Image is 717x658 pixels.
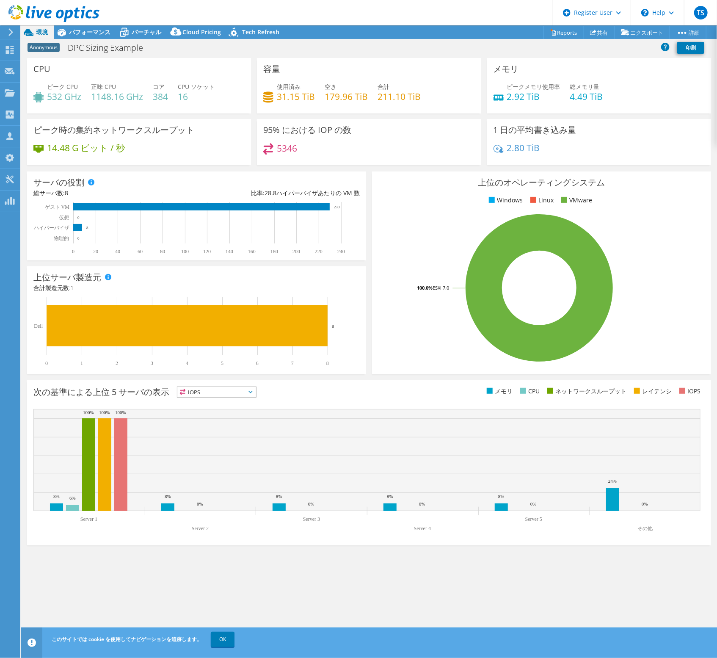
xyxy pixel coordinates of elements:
[694,6,708,19] span: TS
[570,92,603,101] h4: 4.49 TiB
[487,196,523,205] li: Windows
[178,92,215,101] h4: 16
[77,216,80,220] text: 0
[277,92,315,101] h4: 31.15 TiB
[28,43,60,52] span: Anonymous
[80,516,97,522] text: Server 1
[256,360,259,366] text: 6
[83,410,94,415] text: 100%
[91,92,143,101] h4: 1148.16 GHz
[226,249,233,254] text: 140
[677,42,704,54] a: 印刷
[80,360,83,366] text: 1
[203,249,211,254] text: 120
[494,64,519,74] h3: メモリ
[414,525,431,531] text: Server 4
[315,249,323,254] text: 220
[584,26,615,39] a: 共有
[378,178,705,187] h3: 上位のオペレーティングシステム
[276,494,282,499] text: 8%
[153,92,168,101] h4: 384
[58,215,69,221] text: 仮想
[325,92,368,101] h4: 179.96 TiB
[265,189,276,197] span: 28.8
[670,26,706,39] a: 詳細
[677,387,700,396] li: IOPS
[337,249,345,254] text: 240
[181,249,189,254] text: 100
[93,249,98,254] text: 20
[33,188,196,198] div: 総サーバ数:
[138,249,143,254] text: 60
[242,28,279,36] span: Tech Refresh
[178,83,215,91] span: CPU ソケット
[196,188,359,198] div: 比率: ハイパーバイザあたりの VM 数
[69,28,110,36] span: パフォーマンス
[387,494,393,499] text: 8%
[115,410,126,415] text: 100%
[292,249,300,254] text: 200
[641,9,649,17] svg: \n
[153,83,165,91] span: コア
[69,495,76,500] text: 6%
[53,494,60,499] text: 8%
[419,501,425,506] text: 0%
[378,92,421,101] h4: 211.10 TiB
[47,143,125,152] h4: 14.48 G ビット / 秒
[642,501,648,506] text: 0%
[116,360,118,366] text: 2
[86,226,88,230] text: 8
[33,273,101,282] h3: 上位サーバ製造元
[186,360,188,366] text: 4
[528,196,554,205] li: Linux
[182,28,221,36] span: Cloud Pricing
[221,360,223,366] text: 5
[33,178,84,187] h3: サーバの役割
[291,360,294,366] text: 7
[530,501,537,506] text: 0%
[277,83,301,91] span: 使用済み
[303,516,320,522] text: Server 3
[378,83,389,91] span: 合計
[632,387,672,396] li: レイテンシ
[334,205,340,209] text: 230
[197,501,203,506] text: 0%
[47,83,78,91] span: ピーク CPU
[270,249,278,254] text: 180
[325,83,336,91] span: 空き
[263,125,351,135] h3: 95% における IOP の数
[33,64,50,74] h3: CPU
[33,283,360,293] h4: 合計製造元数:
[72,249,74,254] text: 0
[433,285,449,291] tspan: ESXi 7.0
[192,525,209,531] text: Server 2
[507,143,540,152] h4: 2.80 TiB
[45,360,48,366] text: 0
[34,323,43,329] text: Dell
[77,236,80,241] text: 0
[308,501,314,506] text: 0%
[263,64,280,74] h3: 容量
[485,387,513,396] li: メモリ
[70,284,74,292] span: 1
[115,249,120,254] text: 40
[545,387,626,396] li: ネットワークスループット
[211,632,234,647] a: OK
[160,249,165,254] text: 80
[36,28,48,36] span: 環境
[518,387,540,396] li: CPU
[507,92,560,101] h4: 2.92 TiB
[248,249,256,254] text: 160
[151,360,153,366] text: 3
[559,196,592,205] li: VMware
[615,26,670,39] a: エクスポート
[277,144,297,153] h4: 5346
[65,189,68,197] span: 8
[570,83,600,91] span: 総メモリ量
[332,323,334,329] text: 8
[45,204,70,210] text: ゲスト VM
[637,525,653,531] text: その他
[47,92,81,101] h4: 532 GHz
[54,235,69,241] text: 物理的
[33,125,194,135] h3: ピーク時の集約ネットワークスループット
